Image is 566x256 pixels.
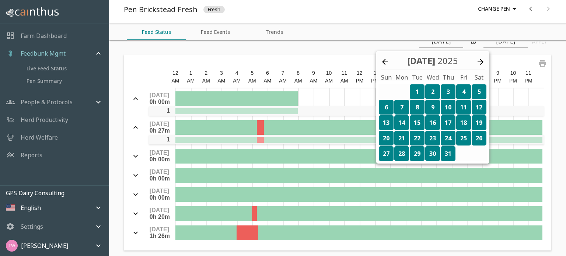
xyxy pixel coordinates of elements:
div: Choose Wednesday, July 9th, 2025 [425,100,440,115]
div: 4 [229,69,245,77]
span: PM [371,78,379,84]
div: Wed [425,75,440,80]
div: 10 [321,69,337,77]
div: 3 [214,69,229,77]
div: 8 [290,69,306,77]
div: Fri [456,75,471,80]
div: Choose Wednesday, July 23rd, 2025 [425,131,440,145]
div: Choose Sunday, July 13th, 2025 [379,115,394,130]
div: Choose Wednesday, July 16th, 2025 [425,115,440,130]
span: AM [294,78,302,84]
span: 1 [167,108,170,114]
div: Choose Monday, July 14th, 2025 [394,115,409,130]
span: 0h 00m [150,156,170,162]
h5: Pen Brickstead Fresh [124,5,198,15]
span: 0h 00m [150,194,170,201]
div: 2025 [437,54,458,67]
a: Herd Welfare [21,133,58,142]
div: Choose Tuesday, July 1st, 2025 [410,84,424,99]
div: Choose Thursday, July 24th, 2025 [441,131,455,145]
div: Choose Friday, July 11th, 2025 [456,100,471,115]
div: Choose Saturday, July 19th, 2025 [472,115,486,130]
img: 2b66b469ad4c2bf3cdc7486bfafac473 [6,240,18,252]
span: 0h 27m [150,127,170,134]
span: 1h 26m [150,233,170,239]
div: Choose Monday, July 28th, 2025 [394,146,409,161]
span: Live Feed Status [27,64,103,73]
span: 0h 00m [150,99,170,105]
span: AM [325,78,333,84]
span: 0h 20m [150,214,170,220]
input: End Date [483,36,528,48]
span: 0h 00m [150,175,170,182]
span: [DATE] [150,188,169,194]
div: Thu [441,75,455,80]
div: Choose Thursday, July 3rd, 2025 [441,84,455,99]
div: 9 [490,69,506,77]
div: Tue [410,75,424,80]
div: 12 [168,69,183,77]
div: Choose Friday, July 4th, 2025 [456,84,471,99]
p: GPS Dairy Consulting [6,189,109,197]
div: 1 [183,69,199,77]
span: AM [187,78,195,84]
span: Pen Summary [27,77,103,85]
div: 11 [521,69,536,77]
button: Feed Status [127,24,186,40]
p: People & Protocols [21,98,73,106]
span: PM [494,78,502,84]
div: 9 [306,69,321,77]
div: Sun [379,75,394,80]
div: 12 [352,69,367,77]
span: AM [279,78,287,84]
div: [DATE] [407,54,458,67]
div: Choose Friday, July 18th, 2025 [456,115,471,130]
div: 11 [336,69,352,77]
span: AM [202,78,210,84]
a: Reports [21,151,42,159]
div: 10 [506,69,521,77]
p: [PERSON_NAME] [21,241,68,250]
div: Choose Monday, July 21st, 2025 [394,131,409,145]
span: AM [263,78,271,84]
span: [DATE] [150,169,169,175]
span: PM [509,78,517,84]
span: AM [217,78,225,84]
span: [DATE] [150,150,169,156]
span: PM [525,78,532,84]
div: Choose Wednesday, July 2nd, 2025 [425,84,440,99]
span: AM [233,78,241,84]
p: Settings [21,222,43,231]
div: Choose Saturday, July 5th, 2025 [472,84,486,99]
div: Choose Tuesday, July 29th, 2025 [410,146,424,161]
div: Choose Tuesday, July 22nd, 2025 [410,131,424,145]
div: Choose Tuesday, July 15th, 2025 [410,115,424,130]
span: AM [340,78,348,84]
div: Choose Saturday, July 12th, 2025 [472,100,486,115]
span: [DATE] [150,226,169,232]
span: PM [356,78,363,84]
div: Mon [394,75,409,80]
div: month 2025-07 [378,84,487,161]
p: Feedbunk Mgmt [21,49,66,58]
div: Choose Sunday, July 27th, 2025 [379,146,394,161]
span: 1 [167,136,170,143]
a: Farm Dashboard [21,31,67,40]
span: [DATE] [150,207,169,213]
button: Feed Events [186,24,245,40]
span: Fresh [203,6,225,13]
div: Choose Friday, July 25th, 2025 [456,131,471,145]
button: print chart [534,55,551,72]
button: Trends [245,24,304,40]
div: Choose Tuesday, July 8th, 2025 [410,100,424,115]
div: Choose Wednesday, July 30th, 2025 [425,146,440,161]
span: AM [172,78,179,84]
p: to [471,37,476,46]
input: Start Date [419,36,463,48]
div: 5 [244,69,260,77]
p: Herd Productivity [21,115,68,124]
div: 1 [367,69,383,77]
